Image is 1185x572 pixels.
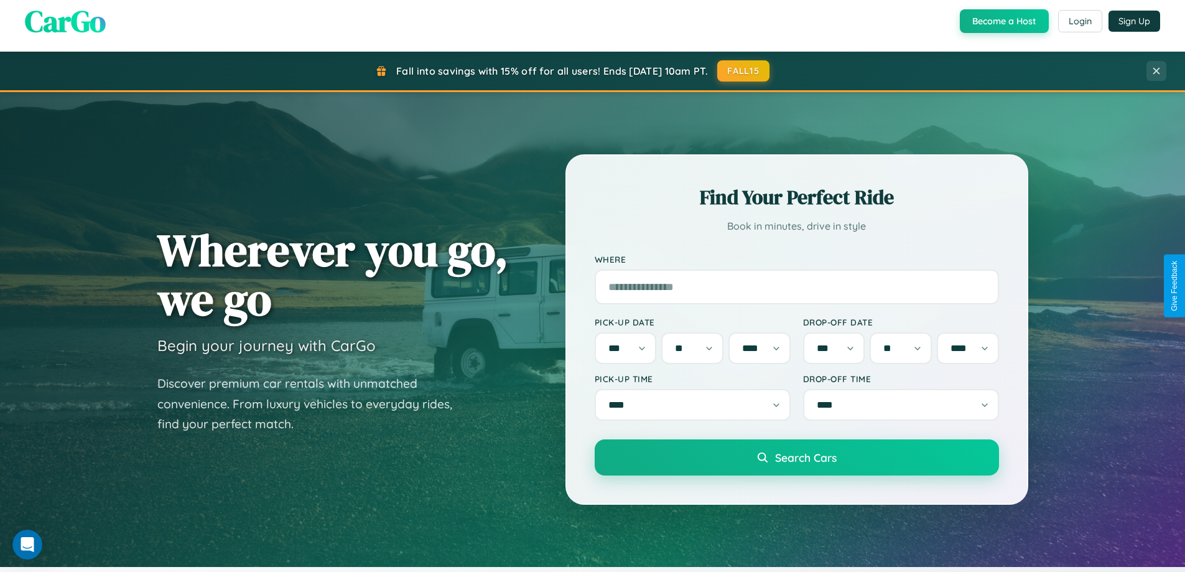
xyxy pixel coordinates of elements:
button: FALL15 [717,60,769,82]
h1: Wherever you go, we go [157,225,508,324]
label: Pick-up Date [595,317,791,327]
button: Become a Host [960,9,1049,33]
span: Search Cars [775,451,837,464]
span: Fall into savings with 15% off for all users! Ends [DATE] 10am PT. [396,65,708,77]
button: Login [1058,10,1102,32]
span: CarGo [25,1,106,42]
p: Discover premium car rentals with unmatched convenience. From luxury vehicles to everyday rides, ... [157,373,468,434]
button: Search Cars [595,439,999,476]
label: Pick-up Time [595,373,791,384]
p: Book in minutes, drive in style [595,217,999,235]
h3: Begin your journey with CarGo [157,336,376,355]
div: Give Feedback [1170,261,1179,311]
iframe: Intercom live chat [12,530,42,560]
label: Drop-off Date [803,317,999,327]
label: Drop-off Time [803,373,999,384]
h2: Find Your Perfect Ride [595,184,999,211]
label: Where [595,254,999,265]
button: Sign Up [1108,11,1160,32]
